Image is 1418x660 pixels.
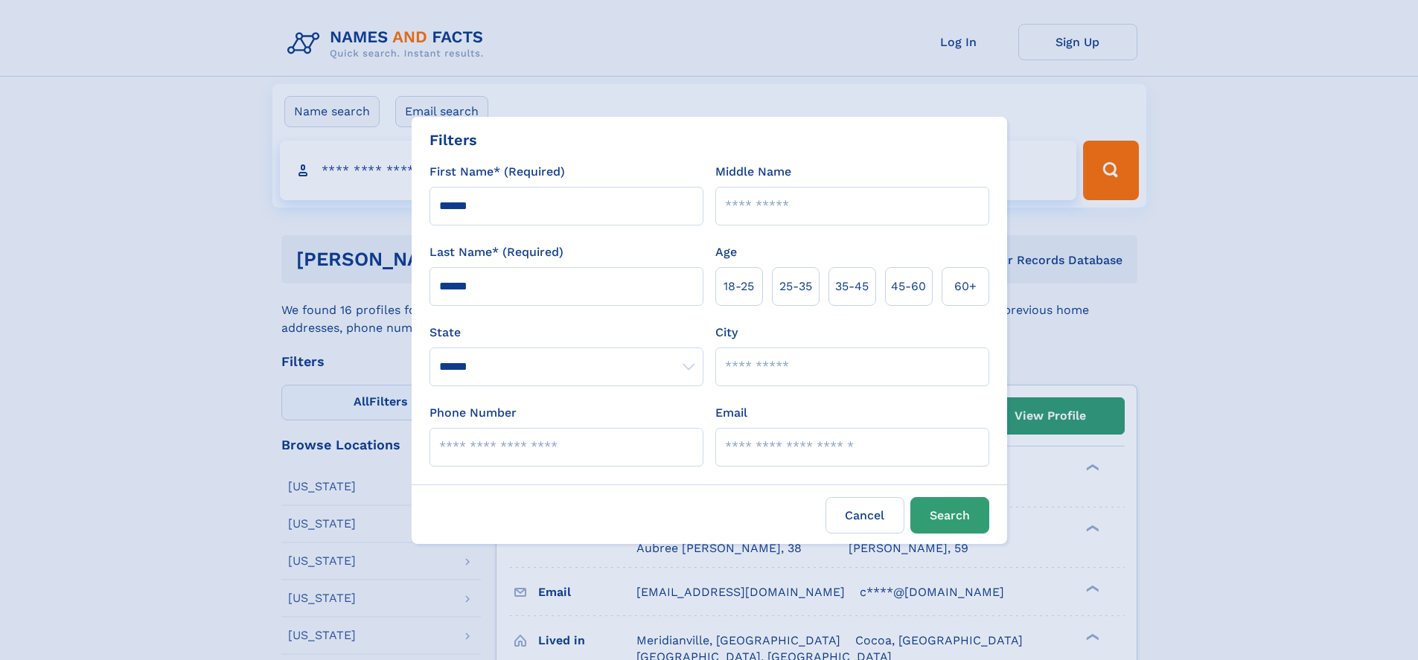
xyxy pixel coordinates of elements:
[910,497,989,534] button: Search
[429,243,563,261] label: Last Name* (Required)
[429,404,517,422] label: Phone Number
[715,163,791,181] label: Middle Name
[715,324,738,342] label: City
[429,129,477,151] div: Filters
[429,324,703,342] label: State
[835,278,869,295] span: 35‑45
[954,278,977,295] span: 60+
[825,497,904,534] label: Cancel
[724,278,754,295] span: 18‑25
[429,163,565,181] label: First Name* (Required)
[715,404,747,422] label: Email
[779,278,812,295] span: 25‑35
[891,278,926,295] span: 45‑60
[715,243,737,261] label: Age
